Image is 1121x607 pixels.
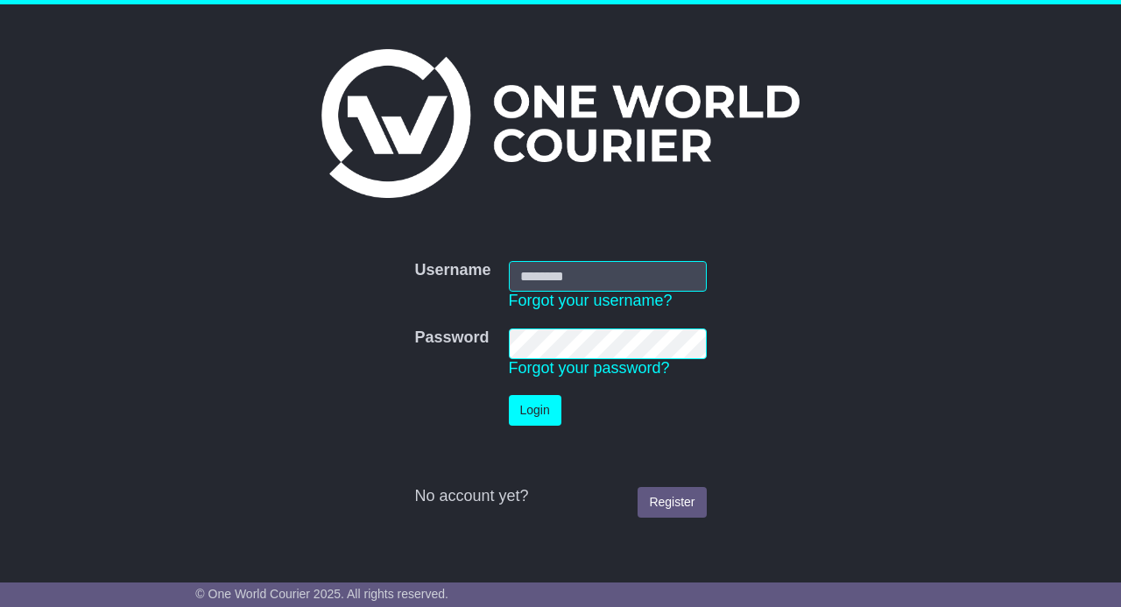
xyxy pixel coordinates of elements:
label: Username [414,261,490,280]
span: © One World Courier 2025. All rights reserved. [195,587,448,601]
img: One World [321,49,800,198]
a: Register [638,487,706,518]
button: Login [509,395,561,426]
a: Forgot your username? [509,292,673,309]
a: Forgot your password? [509,359,670,377]
div: No account yet? [414,487,706,506]
label: Password [414,328,489,348]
